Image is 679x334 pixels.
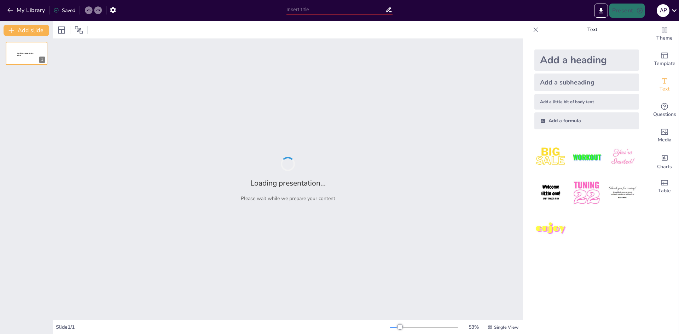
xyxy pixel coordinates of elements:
[594,4,608,18] button: Export to PowerPoint
[534,49,639,71] div: Add a heading
[39,57,45,63] div: 1
[609,4,645,18] button: Present
[650,47,679,72] div: Add ready made slides
[653,111,676,118] span: Questions
[657,163,672,171] span: Charts
[6,42,47,65] div: 1
[534,74,639,91] div: Add a subheading
[17,52,33,56] span: Sendsteps presentation editor
[4,25,49,36] button: Add slide
[650,174,679,199] div: Add a table
[657,4,669,17] div: A P
[250,178,326,188] h2: Loading presentation...
[650,148,679,174] div: Add charts and graphs
[570,176,603,209] img: 5.jpeg
[541,21,643,38] p: Text
[494,324,518,330] span: Single View
[650,123,679,148] div: Add images, graphics, shapes or video
[606,176,639,209] img: 6.jpeg
[658,187,671,195] span: Table
[534,112,639,129] div: Add a formula
[534,212,567,245] img: 7.jpeg
[56,324,390,330] div: Slide 1 / 1
[656,34,673,42] span: Theme
[650,21,679,47] div: Change the overall theme
[75,26,83,34] span: Position
[5,5,48,16] button: My Library
[56,24,67,36] div: Layout
[53,7,75,14] div: Saved
[570,141,603,174] img: 2.jpeg
[286,5,385,15] input: Insert title
[657,4,669,18] button: A P
[660,85,669,93] span: Text
[650,98,679,123] div: Get real-time input from your audience
[534,141,567,174] img: 1.jpeg
[534,176,567,209] img: 4.jpeg
[658,136,672,144] span: Media
[606,141,639,174] img: 3.jpeg
[241,195,335,202] p: Please wait while we prepare your content
[465,324,482,330] div: 53 %
[654,60,675,68] span: Template
[650,72,679,98] div: Add text boxes
[534,94,639,110] div: Add a little bit of body text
